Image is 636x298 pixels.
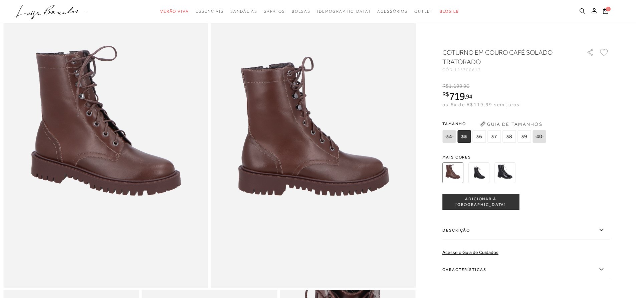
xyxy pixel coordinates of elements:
a: categoryNavScreenReaderText [230,5,257,18]
span: ou 6x de R$119,99 sem juros [442,102,519,107]
a: categoryNavScreenReaderText [292,5,310,18]
span: Tamanho [442,119,548,129]
span: 37 [487,130,501,143]
span: Sandálias [230,9,257,14]
span: Sapatos [264,9,285,14]
button: 0 [601,7,610,16]
span: 1.199 [449,83,462,89]
i: R$ [442,83,449,89]
span: Acessórios [377,9,408,14]
a: categoryNavScreenReaderText [377,5,408,18]
label: Características [442,260,609,279]
a: categoryNavScreenReaderText [414,5,433,18]
label: Descrição [442,221,609,240]
span: Mais cores [442,155,609,159]
span: Essenciais [196,9,224,14]
span: 36 [472,130,486,143]
span: Bolsas [292,9,310,14]
span: 126700613 [454,67,481,72]
span: 38 [502,130,516,143]
span: 40 [533,130,546,143]
a: Acesse o Guia de Cuidados [442,250,498,255]
a: categoryNavScreenReaderText [264,5,285,18]
span: 34 [442,130,456,143]
a: categoryNavScreenReaderText [160,5,189,18]
a: BLOG LB [440,5,459,18]
span: 35 [457,130,471,143]
span: 0 [606,7,611,11]
img: COTURNO EM VERNIZ PRETO SOLADO TRATORADO [494,163,515,183]
span: Outlet [414,9,433,14]
span: BLOG LB [440,9,459,14]
i: , [465,93,472,99]
span: Verão Viva [160,9,189,14]
img: COTURNO EM COURO CAFÉ SOLADO TRATORADO [442,163,463,183]
span: [DEMOGRAPHIC_DATA] [317,9,371,14]
button: ADICIONAR À [GEOGRAPHIC_DATA] [442,194,519,210]
span: ADICIONAR À [GEOGRAPHIC_DATA] [443,196,519,208]
a: noSubCategoriesText [317,5,371,18]
h1: COTURNO EM COURO CAFÉ SOLADO TRATORADO [442,48,568,66]
i: , [462,83,470,89]
span: 719 [449,90,465,102]
span: 39 [517,130,531,143]
div: CÓD: [442,68,576,72]
i: R$ [442,91,449,97]
a: categoryNavScreenReaderText [196,5,224,18]
span: 94 [466,93,472,100]
button: Guia de Tamanhos [478,119,545,129]
span: 90 [463,83,469,89]
img: COTURNO EM COURO PRETO SOLADO TRATORADO [468,163,489,183]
